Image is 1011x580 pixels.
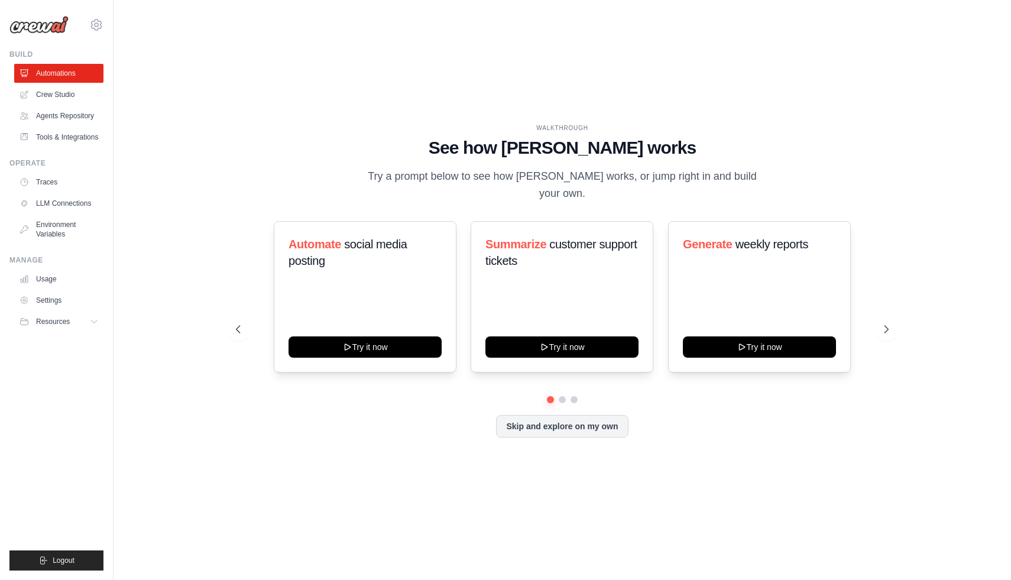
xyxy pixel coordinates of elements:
span: Resources [36,317,70,326]
a: Environment Variables [14,215,103,244]
p: Try a prompt below to see how [PERSON_NAME] works, or jump right in and build your own. [364,168,761,203]
span: weekly reports [735,238,808,251]
iframe: Chat Widget [952,523,1011,580]
button: Skip and explore on my own [496,415,628,438]
a: Traces [14,173,103,192]
a: Agents Repository [14,106,103,125]
span: social media posting [289,238,407,267]
button: Resources [14,312,103,331]
button: Try it now [485,336,639,358]
a: Crew Studio [14,85,103,104]
h1: See how [PERSON_NAME] works [236,137,889,158]
span: Logout [53,556,74,565]
button: Logout [9,550,103,571]
img: Logo [9,16,69,34]
button: Try it now [683,336,836,358]
div: WALKTHROUGH [236,124,889,132]
a: LLM Connections [14,194,103,213]
div: Manage [9,255,103,265]
span: customer support tickets [485,238,637,267]
a: Tools & Integrations [14,128,103,147]
span: Generate [683,238,733,251]
a: Settings [14,291,103,310]
div: Operate [9,158,103,168]
div: Build [9,50,103,59]
span: Summarize [485,238,546,251]
a: Usage [14,270,103,289]
span: Automate [289,238,341,251]
a: Automations [14,64,103,83]
button: Try it now [289,336,442,358]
